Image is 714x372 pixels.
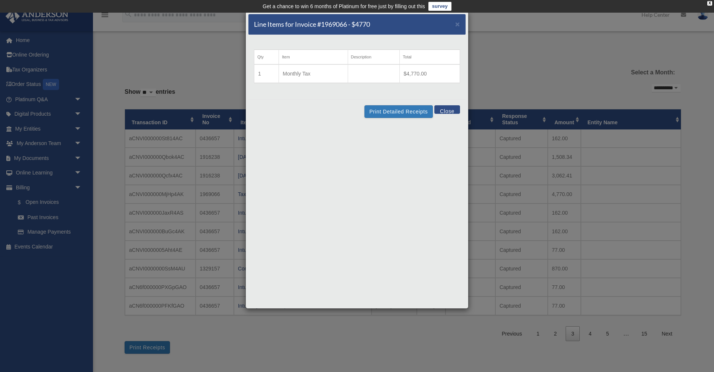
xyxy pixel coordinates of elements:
div: Get a chance to win 6 months of Platinum for free just by filling out this [263,2,425,11]
span: × [455,20,460,28]
th: Qty [254,50,279,65]
td: 1 [254,64,279,83]
td: Monthly Tax [279,64,348,83]
th: Item [279,50,348,65]
button: Print Detailed Receipts [364,105,432,118]
a: survey [428,2,451,11]
div: close [707,1,712,6]
button: Close [455,20,460,28]
h5: Line Items for Invoice #1969066 - $4770 [254,20,370,29]
th: Description [348,50,400,65]
td: $4,770.00 [400,64,460,83]
button: Close [434,105,460,114]
th: Total [400,50,460,65]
